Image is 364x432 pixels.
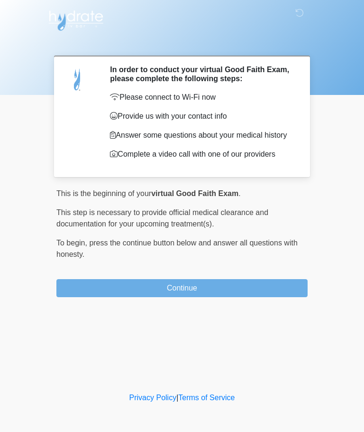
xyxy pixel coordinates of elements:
[238,189,240,197] span: .
[110,111,293,122] p: Provide us with your contact info
[110,149,293,160] p: Complete a video call with one of our providers
[151,189,238,197] strong: virtual Good Faith Exam
[56,239,298,258] span: press the continue button below and answer all questions with honesty.
[64,65,92,94] img: Agent Avatar
[129,394,177,402] a: Privacy Policy
[56,239,89,247] span: To begin,
[56,279,308,297] button: Continue
[56,208,268,228] span: This step is necessary to provide official medical clearance and documentation for your upcoming ...
[110,92,293,103] p: Please connect to Wi-Fi now
[110,65,293,83] h2: In order to conduct your virtual Good Faith Exam, please complete the following steps:
[56,189,151,197] span: This is the beginning of your
[178,394,235,402] a: Terms of Service
[110,130,293,141] p: Answer some questions about your medical history
[47,7,105,31] img: Hydrate IV Bar - Arcadia Logo
[176,394,178,402] a: |
[49,34,315,52] h1: ‎ ‎ ‎ ‎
